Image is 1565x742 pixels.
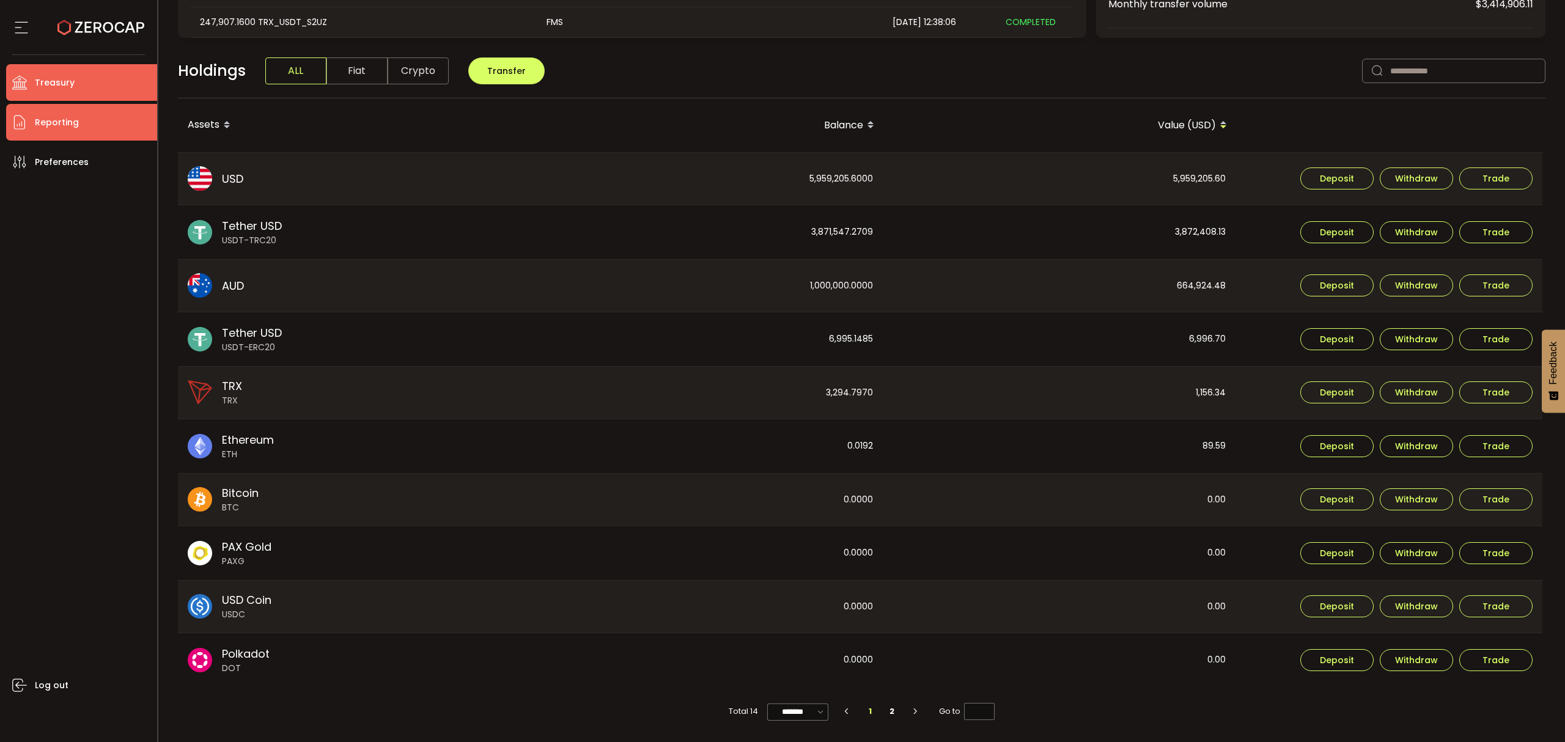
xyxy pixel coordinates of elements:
button: Withdraw [1380,595,1453,617]
button: Trade [1459,488,1533,510]
span: Treasury [35,74,75,92]
span: ALL [265,57,326,84]
span: Withdraw [1395,442,1438,450]
span: Withdraw [1395,228,1438,237]
span: Trade [1482,602,1509,611]
span: AUD [222,277,244,294]
div: 1,156.34 [884,367,1235,419]
span: Trade [1482,549,1509,557]
div: 0.00 [884,633,1235,687]
button: Trade [1459,221,1533,243]
span: Tether USD [222,218,282,234]
div: 6,995.1485 [531,312,883,366]
button: Trade [1459,274,1533,296]
span: Tether USD [222,325,282,341]
img: trx_portfolio.png [188,380,212,405]
li: 2 [881,703,903,720]
button: Trade [1459,595,1533,617]
span: Deposit [1320,281,1354,290]
button: Feedback - Show survey [1542,329,1565,413]
span: Withdraw [1395,549,1438,557]
span: Deposit [1320,174,1354,183]
button: Withdraw [1380,435,1453,457]
div: 0.0000 [531,633,883,687]
button: Trade [1459,542,1533,564]
span: Withdraw [1395,281,1438,290]
span: BTC [222,501,259,514]
button: Withdraw [1380,649,1453,671]
span: PAX Gold [222,538,271,555]
button: Deposit [1300,381,1374,403]
div: 0.00 [884,526,1235,580]
span: Total 14 [729,703,758,720]
span: Trade [1482,388,1509,397]
button: Deposit [1300,328,1374,350]
div: Value (USD) [884,115,1237,136]
div: 6,996.70 [884,312,1235,366]
span: USDT-TRC20 [222,234,282,247]
span: Go to [939,703,995,720]
span: Deposit [1320,656,1354,664]
span: Trade [1482,442,1509,450]
button: Transfer [468,57,545,84]
iframe: Chat Widget [1504,683,1565,742]
div: Assets [178,115,531,136]
span: USD Coin [222,592,271,608]
button: Deposit [1300,649,1374,671]
span: Preferences [35,153,89,171]
span: Trade [1482,656,1509,664]
span: USD [222,171,243,187]
button: Trade [1459,381,1533,403]
div: 247,907.1600 TRX_USDT_S2UZ [190,15,536,29]
span: Deposit [1320,442,1354,450]
button: Withdraw [1380,221,1453,243]
div: 3,871,547.2709 [531,205,883,259]
div: 0.0000 [531,526,883,580]
div: 0.0000 [531,581,883,633]
span: Trade [1482,228,1509,237]
div: 0.00 [884,581,1235,633]
img: aud_portfolio.svg [188,273,212,298]
span: Transfer [487,65,526,77]
button: Trade [1459,649,1533,671]
button: Trade [1459,435,1533,457]
span: Polkadot [222,645,270,662]
button: Deposit [1300,542,1374,564]
img: usdt_portfolio.svg [188,220,212,244]
button: Withdraw [1380,167,1453,189]
span: USDT-ERC20 [222,341,282,354]
span: DOT [222,662,270,675]
span: ETH [222,448,274,461]
img: usdt_portfolio.svg [188,327,212,351]
div: 0.00 [884,474,1235,526]
button: Withdraw [1380,328,1453,350]
span: Trade [1482,495,1509,504]
span: TRX [222,394,242,407]
div: 3,872,408.13 [884,205,1235,259]
span: TRX [222,378,242,394]
span: Crypto [388,57,449,84]
button: Withdraw [1380,542,1453,564]
img: eth_portfolio.svg [188,434,212,458]
button: Trade [1459,167,1533,189]
button: Deposit [1300,167,1374,189]
img: usdc_portfolio.svg [188,594,212,619]
span: Withdraw [1395,602,1438,611]
img: btc_portfolio.svg [188,487,212,512]
span: Deposit [1320,388,1354,397]
img: paxg_portfolio.svg [188,541,212,565]
span: Feedback [1548,342,1559,384]
span: Withdraw [1395,335,1438,343]
div: 664,924.48 [884,260,1235,312]
div: [DATE] 12:38:06 [883,15,996,29]
span: Ethereum [222,432,274,448]
span: Deposit [1320,602,1354,611]
div: 0.0000 [531,474,883,526]
button: Deposit [1300,488,1374,510]
button: Withdraw [1380,488,1453,510]
div: 3,294.7970 [531,367,883,419]
span: Reporting [35,114,79,131]
span: Trade [1482,335,1509,343]
span: PAXG [222,555,271,568]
